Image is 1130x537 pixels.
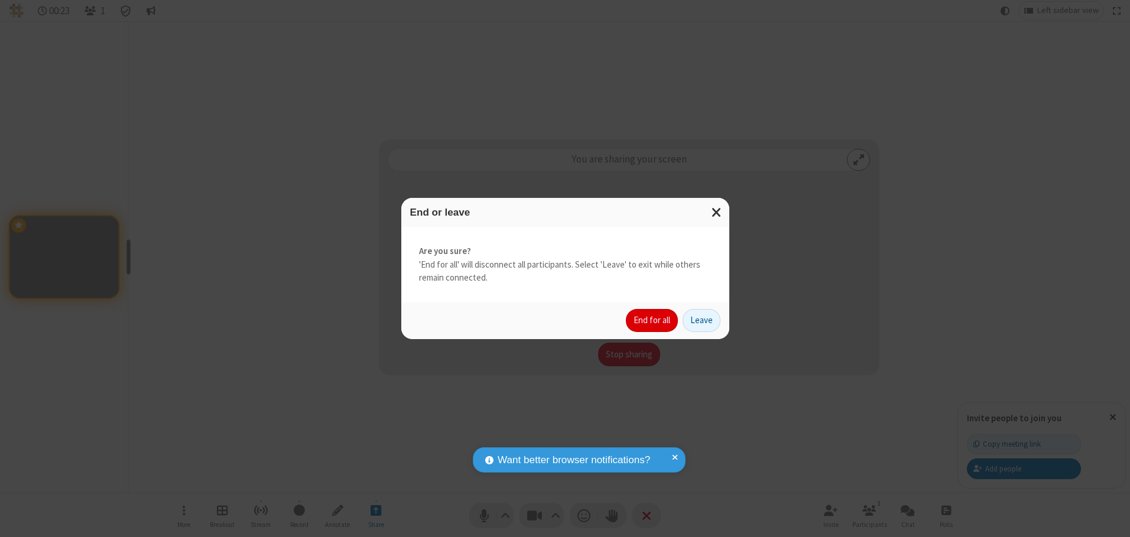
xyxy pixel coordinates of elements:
[498,453,650,468] span: Want better browser notifications?
[683,309,720,333] button: Leave
[410,207,720,218] h3: End or leave
[401,227,729,302] div: 'End for all' will disconnect all participants. Select 'Leave' to exit while others remain connec...
[419,245,712,258] strong: Are you sure?
[704,198,729,227] button: Close modal
[626,309,678,333] button: End for all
